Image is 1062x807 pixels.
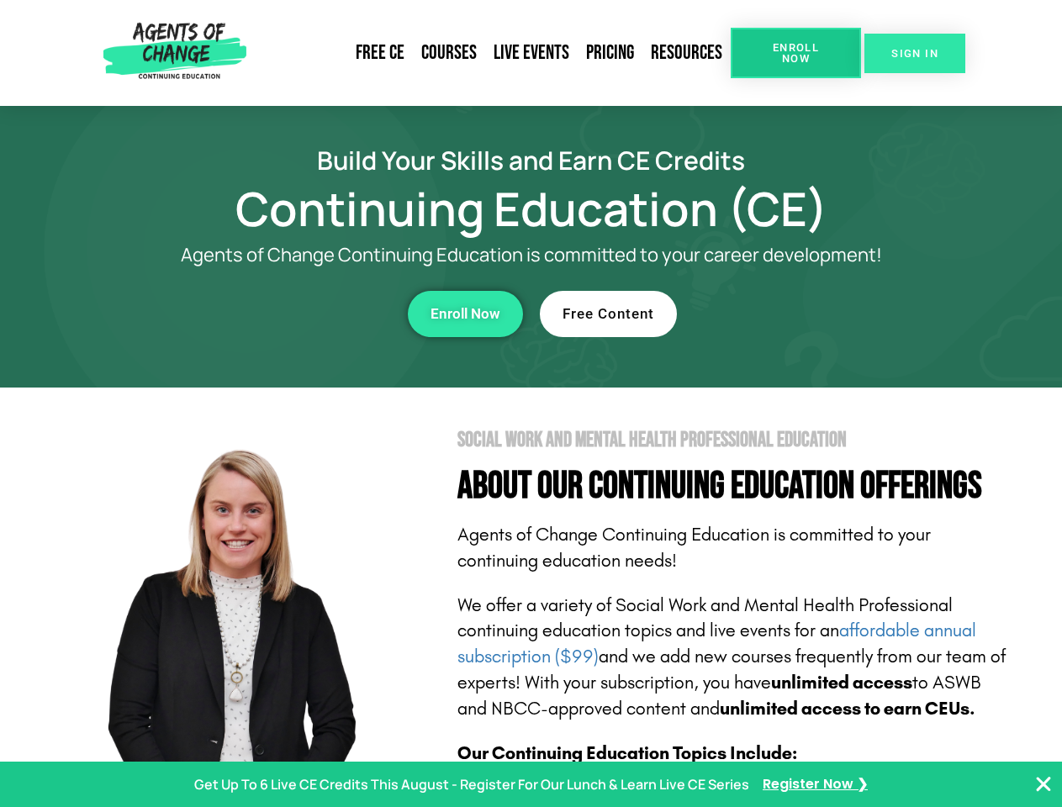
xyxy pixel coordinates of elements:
h1: Continuing Education (CE) [52,189,1011,228]
p: Agents of Change Continuing Education is committed to your career development! [119,245,943,266]
p: We offer a variety of Social Work and Mental Health Professional continuing education topics and ... [457,593,1011,722]
span: Agents of Change Continuing Education is committed to your continuing education needs! [457,524,931,572]
a: SIGN IN [864,34,965,73]
a: Free Content [540,291,677,337]
a: Live Events [485,34,578,72]
a: Enroll Now [731,28,861,78]
span: SIGN IN [891,48,938,59]
span: Enroll Now [431,307,500,321]
h2: Social Work and Mental Health Professional Education [457,430,1011,451]
a: Register Now ❯ [763,773,868,797]
a: Free CE [347,34,413,72]
a: Pricing [578,34,642,72]
span: Enroll Now [758,42,834,64]
b: unlimited access to earn CEUs. [720,698,975,720]
span: Free Content [563,307,654,321]
h2: Build Your Skills and Earn CE Credits [52,148,1011,172]
a: Enroll Now [408,291,523,337]
a: Courses [413,34,485,72]
button: Close Banner [1033,774,1054,794]
b: unlimited access [771,672,912,694]
h4: About Our Continuing Education Offerings [457,467,1011,505]
b: Our Continuing Education Topics Include: [457,742,797,764]
a: Resources [642,34,731,72]
p: Get Up To 6 Live CE Credits This August - Register For Our Lunch & Learn Live CE Series [194,773,749,797]
nav: Menu [253,34,731,72]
